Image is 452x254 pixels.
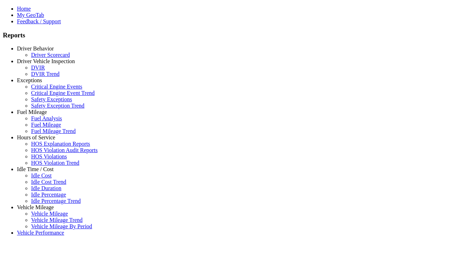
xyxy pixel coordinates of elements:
a: Idle Cost Trend [31,179,66,185]
a: Fuel Mileage Trend [31,128,76,134]
a: HOS Violation Audit Reports [31,147,98,153]
a: Idle Time / Cost [17,166,54,172]
a: Driver Behavior [17,46,54,52]
a: Fuel Analysis [31,115,62,121]
a: Exceptions [17,77,42,83]
a: Driver Vehicle Inspection [17,58,75,64]
a: Critical Engine Event Trend [31,90,95,96]
a: Idle Percentage Trend [31,198,81,204]
a: Vehicle Mileage [31,211,68,217]
a: Vehicle Mileage Trend [31,217,83,223]
a: Fuel Mileage [31,122,61,128]
a: Safety Exceptions [31,96,72,102]
a: Idle Percentage [31,192,66,198]
a: Critical Engine Events [31,84,82,90]
a: My GeoTab [17,12,44,18]
a: HOS Violation Trend [31,160,79,166]
a: Hours of Service [17,134,55,140]
a: DVIR Trend [31,71,59,77]
a: Home [17,6,31,12]
a: Vehicle Mileage [17,204,54,210]
a: HOS Violations [31,153,67,159]
a: Vehicle Performance [17,230,64,236]
a: Idle Cost [31,173,52,179]
a: Safety Exception Trend [31,103,84,109]
h3: Reports [3,31,449,39]
a: Fuel Mileage [17,109,47,115]
a: Feedback / Support [17,18,61,24]
a: Vehicle Mileage By Period [31,223,92,229]
a: HOS Explanation Reports [31,141,90,147]
a: DVIR [31,65,45,71]
a: Driver Scorecard [31,52,70,58]
a: Idle Duration [31,185,61,191]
